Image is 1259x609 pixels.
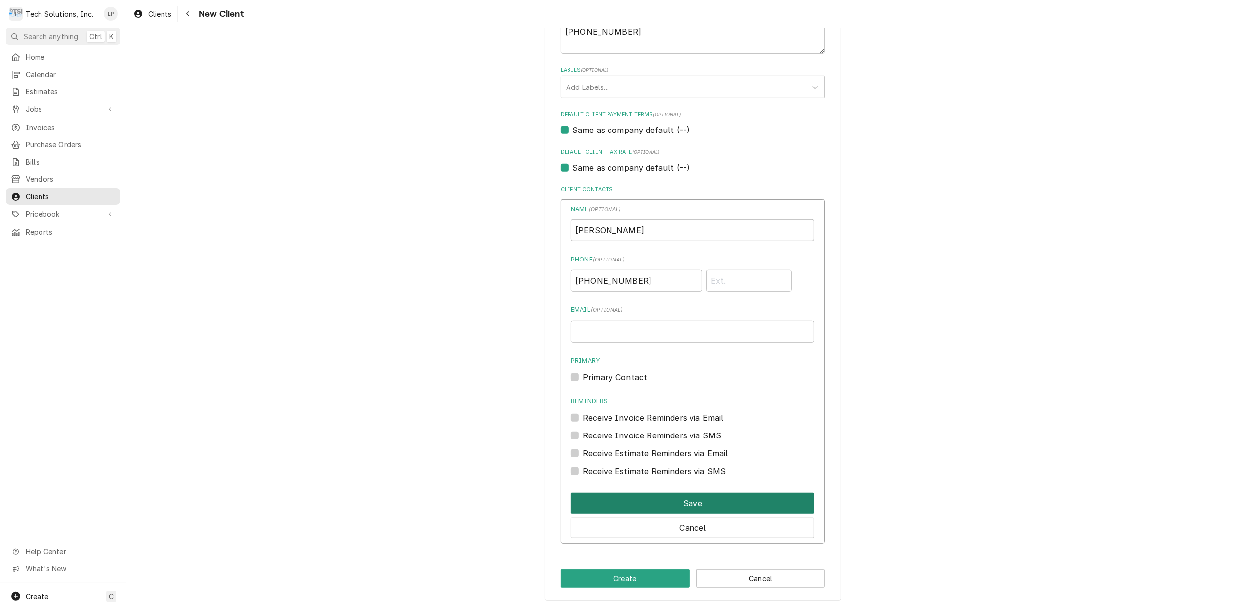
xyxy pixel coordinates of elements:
label: Receive Estimate Reminders via SMS [583,465,726,477]
div: Button Group Row [571,514,814,538]
span: Ctrl [89,31,102,42]
span: Clients [26,191,115,202]
a: Invoices [6,119,120,135]
a: Clients [129,6,175,22]
span: New Client [196,7,244,21]
span: Home [26,52,115,62]
label: Labels [561,66,825,74]
div: Button Group Row [561,569,825,588]
a: Bills [6,154,120,170]
span: ( optional ) [591,307,623,313]
span: Search anything [24,31,78,42]
label: Same as company default (--) [572,124,690,136]
a: Go to What's New [6,561,120,577]
a: Home [6,49,120,65]
button: Cancel [571,518,814,538]
span: What's New [26,564,114,574]
span: Clients [148,9,171,19]
a: Purchase Orders [6,136,120,153]
span: Purchase Orders [26,139,115,150]
span: Pricebook [26,209,100,219]
div: Tech Solutions, Inc. [26,9,93,19]
label: Default Client Payment Terms [561,111,825,119]
label: Receive Invoice Reminders via SMS [583,430,721,441]
label: Same as company default (--) [572,162,690,174]
label: Reminders [571,397,814,406]
span: (optional) [653,112,681,117]
a: Go to Jobs [6,101,120,117]
span: ( optional ) [593,257,625,263]
label: Primary [571,356,814,365]
button: Save [571,493,814,514]
div: Lisa Paschal's Avatar [104,7,118,21]
button: Navigate back [180,6,196,22]
label: Receive Estimate Reminders via Email [583,447,728,459]
div: Labels [561,66,825,98]
span: (optional) [632,149,660,155]
span: Estimates [26,87,115,97]
label: Name [571,205,814,214]
span: Reports [26,227,115,237]
div: LP [104,7,118,21]
span: ( optional ) [589,206,621,213]
div: Client Contacts [561,186,825,549]
span: Create [26,592,48,601]
a: Vendors [6,171,120,187]
span: Help Center [26,546,114,557]
label: Receive Invoice Reminders via Email [583,412,724,424]
a: Go to Pricebook [6,206,120,222]
label: Phone [571,255,814,264]
div: T [9,7,23,21]
span: Calendar [26,69,115,80]
a: Reports [6,224,120,240]
span: K [109,31,114,42]
a: Estimates [6,84,120,100]
div: Contact Edit Form [571,205,814,478]
button: Create [561,569,690,588]
span: ( optional ) [581,67,609,73]
a: Go to Help Center [6,543,120,560]
button: Cancel [696,569,825,588]
button: Search anythingCtrlK [6,28,120,45]
div: Primary [571,356,814,383]
label: Primary Contact [583,371,647,383]
div: Button Group [571,489,814,538]
div: Button Group Row [571,489,814,514]
div: Button Group [561,569,825,588]
span: C [109,591,114,602]
a: Calendar [6,66,120,83]
div: Reminders [571,397,814,424]
input: Ext. [706,270,792,292]
div: Name [571,205,814,241]
div: Email [571,305,814,342]
span: Jobs [26,104,100,114]
span: Bills [26,157,115,167]
textarea: [PERSON_NAME] is the one who called a prior call in, his cell is [PHONE_NUMBER] [561,9,825,54]
label: Client Contacts [561,186,825,194]
span: Invoices [26,122,115,132]
label: Email [571,305,814,314]
div: Default Client Payment Terms [561,111,825,136]
div: Default Client Tax Rate [561,148,825,174]
input: Number [571,270,702,292]
div: Tech Solutions, Inc.'s Avatar [9,7,23,21]
span: Vendors [26,174,115,184]
a: Clients [6,188,120,205]
div: Phone [571,255,814,292]
label: Default Client Tax Rate [561,148,825,156]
